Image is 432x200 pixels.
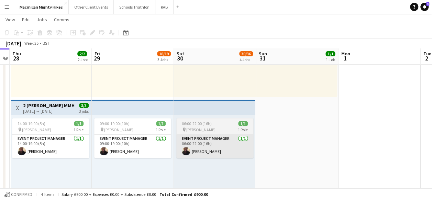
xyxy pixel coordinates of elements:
[3,15,18,24] a: View
[259,51,267,57] span: Sun
[69,0,114,14] button: Other Client Events
[155,0,174,14] button: RAB
[22,127,51,132] span: [PERSON_NAME]
[5,40,21,47] div: [DATE]
[422,54,431,62] span: 2
[12,51,21,57] span: Thu
[157,51,171,56] span: 18/19
[12,135,89,158] app-card-role: Event Project Manager1/114:00-19:00 (5h)[PERSON_NAME]
[14,0,69,14] button: Macmillan Mighty Hikes
[325,51,335,56] span: 1/1
[326,57,335,62] div: 1 Job
[51,15,72,24] a: Comms
[238,127,248,132] span: 1 Role
[420,3,429,11] a: 3
[177,51,184,57] span: Sat
[11,192,32,197] span: Confirmed
[104,127,133,132] span: [PERSON_NAME]
[157,57,170,62] div: 3 Jobs
[426,2,429,6] span: 3
[93,54,100,62] span: 29
[12,118,89,158] app-job-card: 14:00-19:00 (5h)1/1 [PERSON_NAME]1 RoleEvent Project Manager1/114:00-19:00 (5h)[PERSON_NAME]
[240,57,253,62] div: 4 Jobs
[34,15,50,24] a: Jobs
[37,16,47,23] span: Jobs
[11,54,21,62] span: 28
[159,192,208,197] span: Total Confirmed £900.00
[156,121,166,126] span: 1/1
[22,16,30,23] span: Edit
[79,108,89,114] div: 3 jobs
[62,192,208,197] div: Salary £900.00 + Expenses £0.00 + Subsistence £0.00 =
[238,121,248,126] span: 1/1
[423,51,431,57] span: Tue
[19,15,33,24] a: Edit
[186,127,215,132] span: [PERSON_NAME]
[77,51,87,56] span: 2/2
[78,57,88,62] div: 2 Jobs
[100,121,130,126] span: 09:00-19:00 (10h)
[43,41,49,46] div: BST
[114,0,155,14] button: Schools Triathlon
[3,191,33,198] button: Confirmed
[176,118,253,158] app-job-card: 06:00-22:00 (16h)1/1 [PERSON_NAME]1 RoleEvent Project Manager1/106:00-22:00 (16h)[PERSON_NAME]
[54,16,69,23] span: Comms
[156,127,166,132] span: 1 Role
[23,109,74,114] div: [DATE] → [DATE]
[341,51,350,57] span: Mon
[94,118,171,158] app-job-card: 09:00-19:00 (10h)1/1 [PERSON_NAME]1 RoleEvent Project Manager1/109:00-19:00 (10h)[PERSON_NAME]
[239,51,253,56] span: 30/36
[39,192,56,197] span: 4 items
[182,121,212,126] span: 06:00-22:00 (16h)
[5,16,15,23] span: View
[74,127,84,132] span: 1 Role
[340,54,350,62] span: 1
[18,121,45,126] span: 14:00-19:00 (5h)
[74,121,84,126] span: 1/1
[79,103,89,108] span: 3/3
[176,54,184,62] span: 30
[176,135,253,158] app-card-role: Event Project Manager1/106:00-22:00 (16h)[PERSON_NAME]
[23,41,40,46] span: Week 35
[95,51,100,57] span: Fri
[23,102,74,109] h3: 2 [PERSON_NAME] MMH- 3 day role
[258,54,267,62] span: 31
[94,135,171,158] app-card-role: Event Project Manager1/109:00-19:00 (10h)[PERSON_NAME]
